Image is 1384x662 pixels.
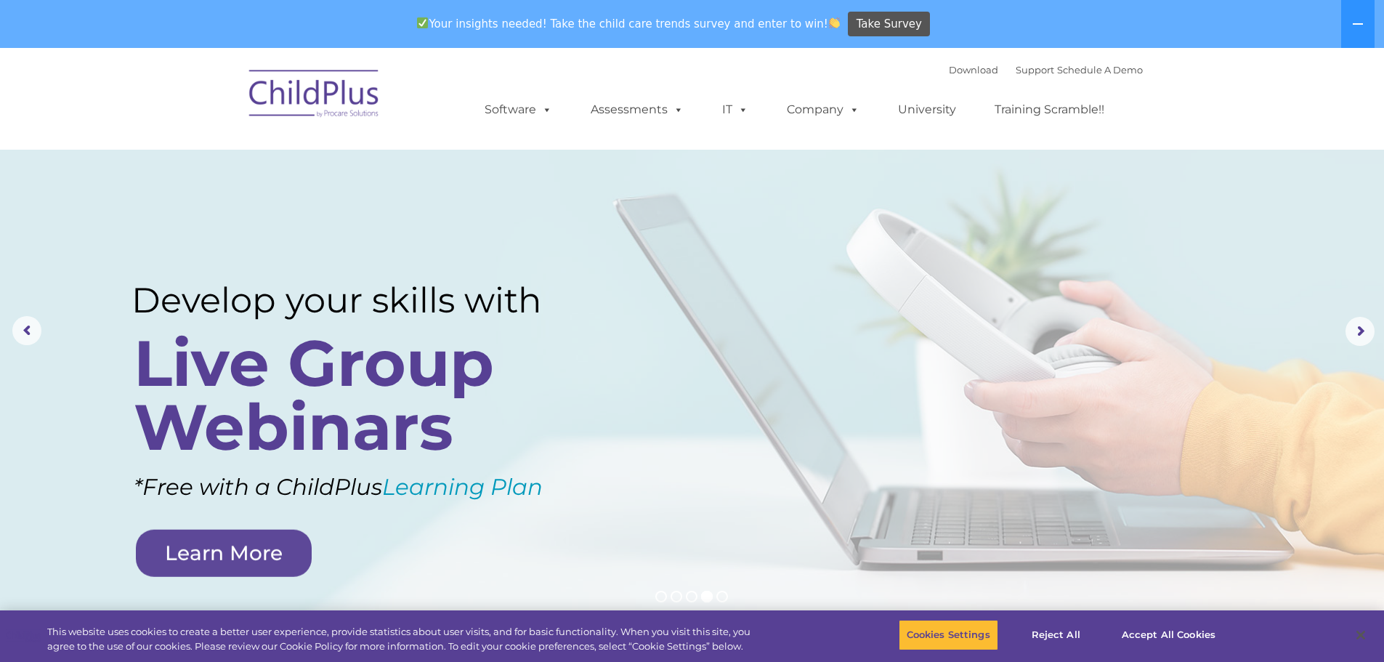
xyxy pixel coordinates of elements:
[1057,64,1143,76] a: Schedule A Demo
[1345,619,1377,651] button: Close
[829,17,840,28] img: 👏
[708,95,763,124] a: IT
[857,12,922,37] span: Take Survey
[411,9,846,38] span: Your insights needed! Take the child care trends survey and enter to win!
[899,620,998,650] button: Cookies Settings
[848,12,930,37] a: Take Survey
[417,17,428,28] img: ✅
[134,467,623,508] rs-layer: *Free with a ChildPlus
[470,95,567,124] a: Software
[242,60,387,132] img: ChildPlus by Procare Solutions
[772,95,874,124] a: Company
[1016,64,1054,76] a: Support
[131,280,589,321] rs-layer: Develop your skills with
[382,473,543,501] a: Learning Plan
[47,625,761,653] div: This website uses cookies to create a better user experience, provide statistics about user visit...
[1114,620,1223,650] button: Accept All Cookies
[949,64,998,76] a: Download
[949,64,1143,76] font: |
[136,530,312,577] a: Learn More
[980,95,1119,124] a: Training Scramble!!
[202,96,246,107] span: Last name
[883,95,971,124] a: University
[1011,620,1101,650] button: Reject All
[202,156,264,166] span: Phone number
[576,95,698,124] a: Assessments
[134,331,583,459] rs-layer: Live Group Webinars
